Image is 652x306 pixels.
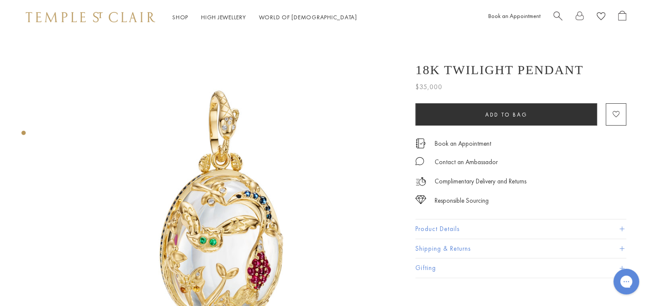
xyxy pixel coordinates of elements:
[415,63,583,77] h1: 18K Twilight Pendant
[435,176,526,187] p: Complimentary Delivery and Returns
[553,11,562,24] a: Search
[26,12,155,22] img: Temple St. Clair
[172,13,188,21] a: ShopShop
[485,111,527,118] span: Add to bag
[415,258,626,278] button: Gifting
[415,219,626,239] button: Product Details
[415,138,426,148] img: icon_appointment.svg
[415,239,626,258] button: Shipping & Returns
[172,12,357,23] nav: Main navigation
[21,129,26,142] div: Product gallery navigation
[415,195,426,204] img: icon_sourcing.svg
[201,13,246,21] a: High JewelleryHigh Jewellery
[435,195,489,206] div: Responsible Sourcing
[609,266,643,297] iframe: Gorgias live chat messenger
[415,81,442,93] span: $35,000
[415,103,597,126] button: Add to bag
[435,139,491,148] a: Book an Appointment
[597,11,605,24] a: View Wishlist
[415,157,424,165] img: MessageIcon-01_2.svg
[488,12,541,20] a: Book an Appointment
[259,13,357,21] a: World of [DEMOGRAPHIC_DATA]World of [DEMOGRAPHIC_DATA]
[435,157,498,168] div: Contact an Ambassador
[618,11,626,24] a: Open Shopping Bag
[415,176,426,187] img: icon_delivery.svg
